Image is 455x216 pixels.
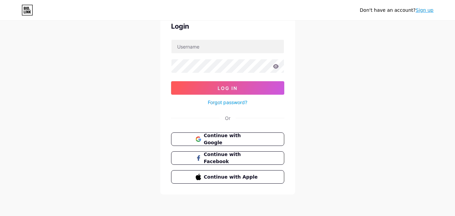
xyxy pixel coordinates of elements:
span: Continue with Google [204,132,259,146]
span: Log In [218,85,237,91]
a: Forgot password? [208,99,247,106]
div: Don't have an account? [360,7,433,14]
button: Continue with Google [171,132,284,146]
div: Login [171,21,284,31]
button: Continue with Facebook [171,151,284,165]
span: Continue with Apple [204,174,259,181]
button: Continue with Apple [171,170,284,184]
div: Or [225,115,230,122]
button: Log In [171,81,284,95]
span: Continue with Facebook [204,151,259,165]
a: Sign up [416,7,433,13]
input: Username [171,40,284,53]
